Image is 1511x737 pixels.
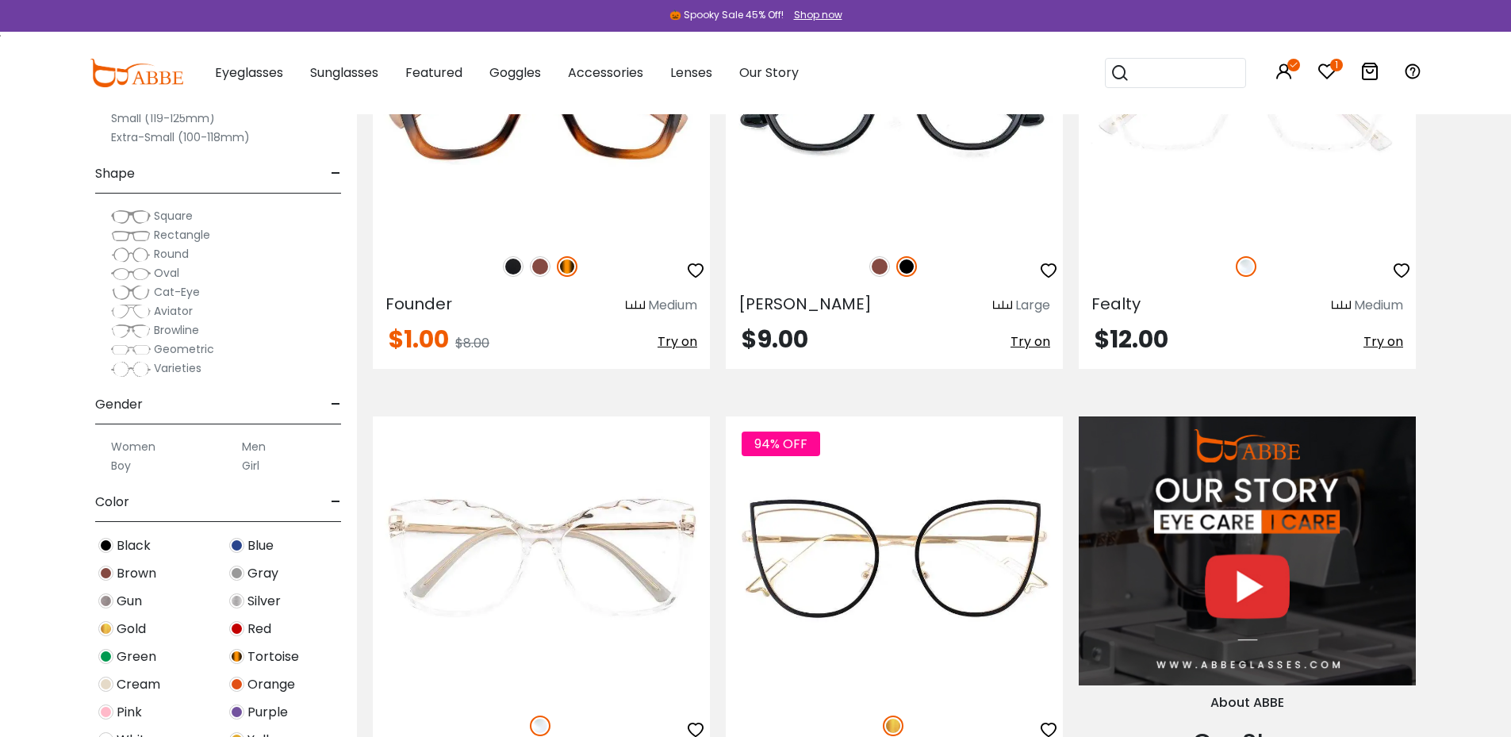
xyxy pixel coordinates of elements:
img: Browline.png [111,323,151,339]
img: Gold [883,716,903,736]
img: Brown [98,566,113,581]
span: Aviator [154,303,193,319]
img: Fclear Quail - Plastic ,Universal Bridge Fit [373,416,710,697]
span: Pink [117,703,142,722]
img: size ruler [1332,300,1351,312]
img: Rectangle.png [111,228,151,244]
button: Try on [1363,328,1403,356]
img: Green [98,649,113,664]
span: Try on [658,332,697,351]
span: Gender [95,386,143,424]
img: Cream [98,677,113,692]
span: Geometric [154,341,214,357]
span: Gray [247,564,278,583]
div: Medium [648,296,697,315]
span: Cat-Eye [154,284,200,300]
img: size ruler [626,300,645,312]
div: Medium [1354,296,1403,315]
img: Brown [869,256,890,277]
span: Green [117,647,156,666]
img: Tortoise [229,649,244,664]
span: Square [154,208,193,224]
span: - [331,483,341,521]
button: Later [752,83,823,122]
img: Orange [229,677,244,692]
span: Try on [1363,332,1403,351]
span: Tortoise [247,647,299,666]
img: Oval.png [111,266,151,282]
img: Silver [229,593,244,608]
img: About Us [1079,416,1416,685]
label: Men [242,437,266,456]
div: Subscribe to our notifications for the latest news and updates. You can disable anytime. [640,19,935,56]
img: Matte Black [503,256,523,277]
img: Tortoise [557,256,577,277]
div: About ABBE [1079,693,1416,712]
span: Gun [117,592,142,611]
img: Clear [1236,256,1256,277]
span: Gold [117,620,146,639]
img: Black [896,256,917,277]
img: Square.png [111,209,151,225]
img: Blue [229,538,244,553]
span: Fealty [1091,293,1141,315]
span: Silver [247,592,281,611]
span: $1.00 [389,322,449,356]
img: Purple [229,704,244,720]
label: Women [111,437,155,456]
span: - [331,155,341,193]
span: Color [95,483,129,521]
span: Browline [154,322,199,338]
button: Try on [658,328,697,356]
label: Boy [111,456,131,475]
span: Founder [385,293,452,315]
div: Large [1015,296,1050,315]
span: Round [154,246,189,262]
img: Round.png [111,247,151,263]
img: Cat-Eye.png [111,285,151,301]
img: Varieties.png [111,361,151,378]
span: Rectangle [154,227,210,243]
span: $9.00 [742,322,808,356]
img: Black [98,538,113,553]
span: Varieties [154,360,201,376]
img: Geometric.png [111,342,151,358]
img: Pink [98,704,113,720]
label: Girl [242,456,259,475]
span: Try on [1011,332,1050,351]
span: [PERSON_NAME] [738,293,872,315]
span: $12.00 [1095,322,1168,356]
img: Red [229,621,244,636]
span: Orange [247,675,295,694]
span: Blue [247,536,274,555]
span: $8.00 [455,334,489,352]
img: Clear [530,716,550,736]
img: Gold Dour - Metal ,Adjust Nose Pads [726,416,1063,697]
button: Subscribe [833,83,934,122]
span: Cream [117,675,160,694]
img: size ruler [993,300,1012,312]
img: Brown [530,256,550,277]
button: Try on [1011,328,1050,356]
img: Gun [98,593,113,608]
span: Shape [95,155,135,193]
span: Purple [247,703,288,722]
span: - [331,386,341,424]
span: Oval [154,265,179,281]
img: Aviator.png [111,304,151,320]
img: Gold [98,621,113,636]
img: notification icon [577,19,640,83]
span: Brown [117,564,156,583]
span: 94% OFF [742,432,820,456]
span: Black [117,536,151,555]
img: Gray [229,566,244,581]
span: Red [247,620,271,639]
